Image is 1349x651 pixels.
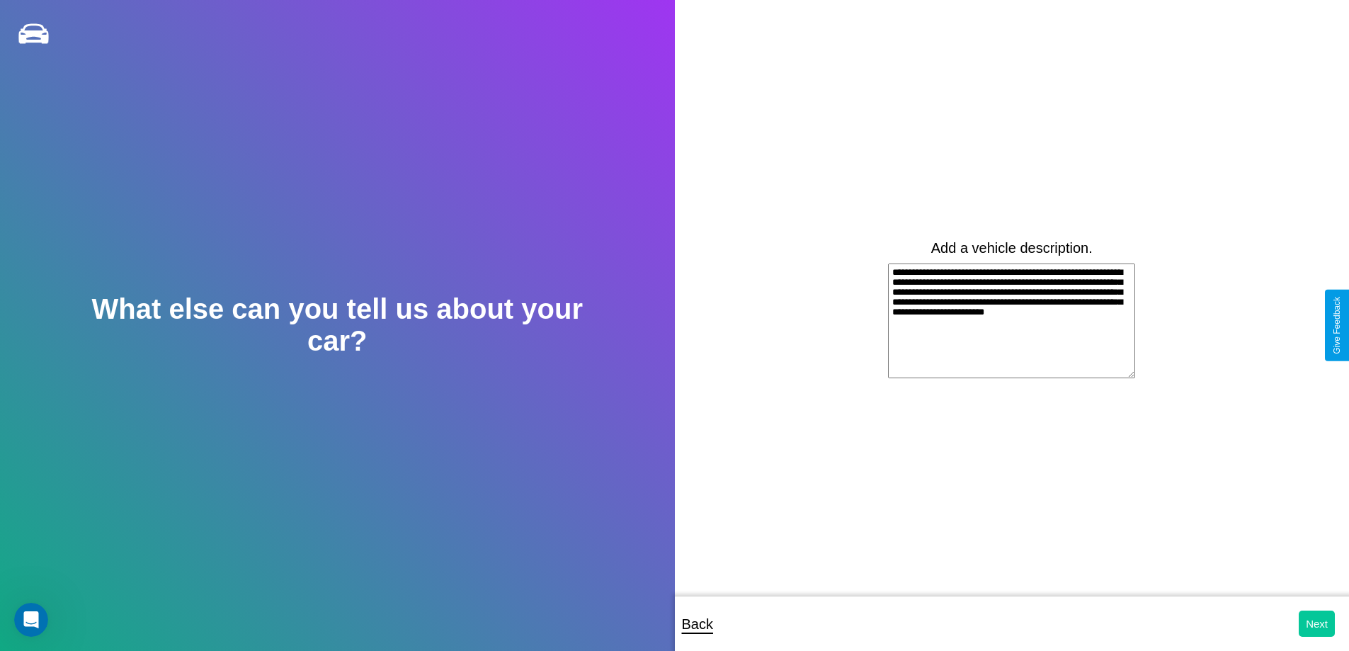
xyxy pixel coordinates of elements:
[1299,611,1335,637] button: Next
[1332,297,1342,354] div: Give Feedback
[931,240,1093,256] label: Add a vehicle description.
[67,293,607,357] h2: What else can you tell us about your car?
[682,611,713,637] p: Back
[14,603,48,637] iframe: Intercom live chat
